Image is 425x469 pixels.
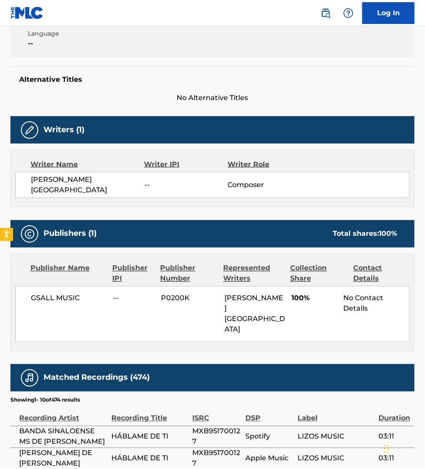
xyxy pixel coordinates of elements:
[381,427,425,469] iframe: Chat Widget
[246,404,294,424] div: DSP
[111,404,188,424] div: Recording Title
[344,293,409,314] div: No Contact Details
[378,432,410,442] span: 03:11
[30,159,144,170] div: Writer Name
[362,2,415,24] a: Log In
[161,263,217,284] div: Publisher Number
[228,180,303,190] span: Composer
[28,38,122,49] span: --
[379,230,397,238] span: 100 %
[378,404,410,424] div: Duration
[113,293,155,304] span: --
[333,229,397,239] div: Total shares:
[111,432,188,442] span: HÁBLAME DE TI
[31,293,107,304] span: GSALL MUSIC
[192,448,241,469] span: MXB951700127
[246,432,294,442] span: Spotify
[30,263,106,284] div: Publisher Name
[19,426,107,447] span: BANDA SINALOENSE MS DE [PERSON_NAME]
[19,75,406,84] h5: Alternative Titles
[224,294,285,334] span: [PERSON_NAME][GEOGRAPHIC_DATA]
[24,125,35,135] img: Writers
[353,263,410,284] div: Contact Details
[340,4,357,22] div: Help
[10,396,80,404] p: Showing 1 - 10 of 474 results
[192,404,241,424] div: ISRC
[290,263,347,284] div: Collection Share
[31,174,144,195] span: [PERSON_NAME][GEOGRAPHIC_DATA]
[10,7,44,19] img: MLC Logo
[246,453,294,464] span: Apple Music
[224,263,284,284] div: Represented Writers
[44,229,97,239] h5: Publishers (1)
[19,448,107,469] span: [PERSON_NAME] DE [PERSON_NAME]
[291,293,337,304] span: 100%
[10,93,415,103] span: No Alternative Titles
[24,229,35,239] img: Publishers
[384,436,389,462] div: Drag
[24,373,35,383] img: Matched Recordings
[298,453,374,464] span: LIZOS MUSIC
[192,426,241,447] span: MXB951700127
[19,404,107,424] div: Recording Artist
[161,293,218,304] span: P0200K
[321,8,331,18] img: search
[112,263,154,284] div: Publisher IPI
[44,125,84,135] h5: Writers (1)
[298,404,374,424] div: Label
[228,159,303,170] div: Writer Role
[317,4,335,22] a: Public Search
[378,453,410,464] span: 03:11
[111,453,188,464] span: HÁBLAME DE TI
[44,373,150,383] h5: Matched Recordings (474)
[144,180,228,190] span: --
[144,159,228,170] div: Writer IPI
[28,29,122,38] span: Language
[298,432,374,442] span: LIZOS MUSIC
[343,8,354,18] img: help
